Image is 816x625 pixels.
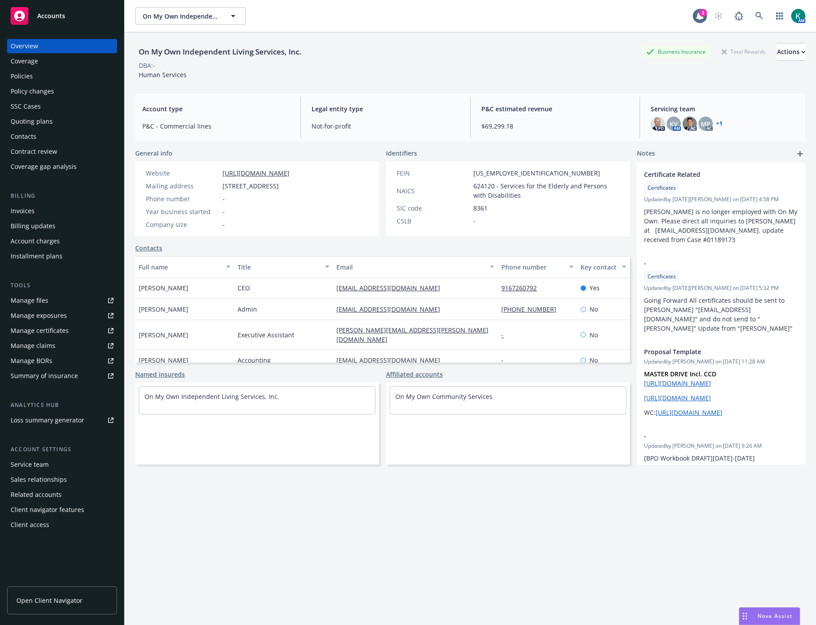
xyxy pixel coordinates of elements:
a: Coverage [7,54,117,68]
span: Updated by [PERSON_NAME] on [DATE] 11:28 AM [644,358,798,366]
button: Nova Assist [739,607,800,625]
span: - [473,216,476,226]
strong: MASTER DRIVE Incl. CCD [644,370,716,378]
span: Accounting [238,355,271,365]
div: Business Insurance [642,46,710,57]
span: [PERSON_NAME] [139,330,188,340]
a: Accounts [7,4,117,28]
div: Full name [139,262,221,272]
div: -Updatedby [PERSON_NAME] on [DATE] 9:26 AM[BPO Workbook DRAFT][DATE]-[DATE][URL][DOMAIN_NAME] [BP... [637,424,805,600]
a: Named insureds [135,370,185,379]
button: Title [234,256,333,277]
a: On My Own Independent Living Services, Inc. [144,392,279,401]
div: Overview [11,39,38,53]
span: Nova Assist [757,612,793,620]
div: Tools [7,281,117,290]
div: Account settings [7,445,117,454]
p: WC: [644,408,798,417]
span: Updated by [DATE][PERSON_NAME] on [DATE] 4:58 PM [644,195,798,203]
span: 624120 - Services for the Elderly and Persons with Disabilities [473,181,619,200]
a: Policy changes [7,84,117,98]
a: Client navigator features [7,503,117,517]
span: - [223,194,225,203]
span: Legal entity type [312,104,459,113]
div: Invoices [11,204,35,218]
div: Policies [11,69,33,83]
span: - [223,207,225,216]
a: Invoices [7,204,117,218]
a: Manage certificates [7,324,117,338]
span: Executive Assistant [238,330,294,340]
span: [STREET_ADDRESS] [223,181,279,191]
a: Billing updates [7,219,117,233]
a: On My Own Community Services [395,392,492,401]
a: [URL][DOMAIN_NAME] [656,408,722,417]
a: [EMAIL_ADDRESS][DOMAIN_NAME] [336,356,447,364]
span: Proposal Template [644,347,775,356]
span: - [644,258,775,268]
div: Sales relationships [11,473,67,487]
div: DBA: - [139,61,155,70]
a: Installment plans [7,249,117,263]
span: No [590,305,598,314]
div: Billing [7,191,117,200]
a: Related accounts [7,488,117,502]
a: Search [750,7,768,25]
a: [URL][DOMAIN_NAME] [644,394,711,402]
div: Policy changes [11,84,54,98]
span: Human Services [139,70,187,79]
div: Analytics hub [7,401,117,410]
a: Policies [7,69,117,83]
a: Contract review [7,145,117,159]
div: FEIN [397,168,470,178]
div: Phone number [501,262,564,272]
span: Going Forward All certificates should be sent to [PERSON_NAME] "[EMAIL_ADDRESS][DOMAIN_NAME]" and... [644,296,793,332]
span: Certificate Related [644,170,775,179]
a: Manage exposures [7,309,117,323]
div: 3 [699,9,707,17]
div: Coverage gap analysis [11,160,77,174]
a: Manage files [7,293,117,308]
a: Report a Bug [730,7,748,25]
div: Manage claims [11,339,55,353]
div: Quoting plans [11,114,53,129]
p: [BPO Workbook DRAFT][DATE]-[DATE] [644,453,798,463]
span: Servicing team [651,104,798,113]
a: [EMAIL_ADDRESS][DOMAIN_NAME] [336,284,447,292]
a: Sales relationships [7,473,117,487]
span: No [590,330,598,340]
div: Certificate RelatedCertificatesUpdatedby [DATE][PERSON_NAME] on [DATE] 4:58 PM[PERSON_NAME] is no... [637,163,805,251]
a: 9167260792 [501,284,544,292]
div: Proposal TemplateUpdatedby [PERSON_NAME] on [DATE] 11:28 AMMASTER DRIVE Incl. CCD [URL][DOMAIN_NA... [637,340,805,424]
div: Key contact [581,262,617,272]
div: Email [336,262,484,272]
span: [PERSON_NAME] [139,283,188,293]
div: Coverage [11,54,38,68]
button: Full name [135,256,234,277]
div: Manage exposures [11,309,67,323]
div: Service team [11,457,49,472]
div: Actions [777,43,805,60]
div: Related accounts [11,488,62,502]
span: Open Client Navigator [16,596,82,605]
button: Key contact [577,256,630,277]
a: [URL][DOMAIN_NAME] [223,169,289,177]
div: Company size [146,220,219,229]
button: On My Own Independent Living Services, Inc. [135,7,246,25]
div: NAICS [397,186,470,195]
a: Overview [7,39,117,53]
span: KV [670,119,678,129]
span: Admin [238,305,257,314]
span: [US_EMPLOYER_IDENTIFICATION_NUMBER] [473,168,600,178]
a: Quoting plans [7,114,117,129]
div: On My Own Independent Living Services, Inc. [135,46,305,58]
span: Updated by [PERSON_NAME] on [DATE] 9:26 AM [644,442,798,450]
span: P&C - Commercial lines [142,121,290,131]
span: Certificates [648,273,676,281]
span: Not-for-profit [312,121,459,131]
img: photo [791,9,805,23]
a: Switch app [771,7,789,25]
div: -CertificatesUpdatedby [DATE][PERSON_NAME] on [DATE] 5:32 PMGoing Forward All certificates should... [637,251,805,340]
span: General info [135,148,172,158]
